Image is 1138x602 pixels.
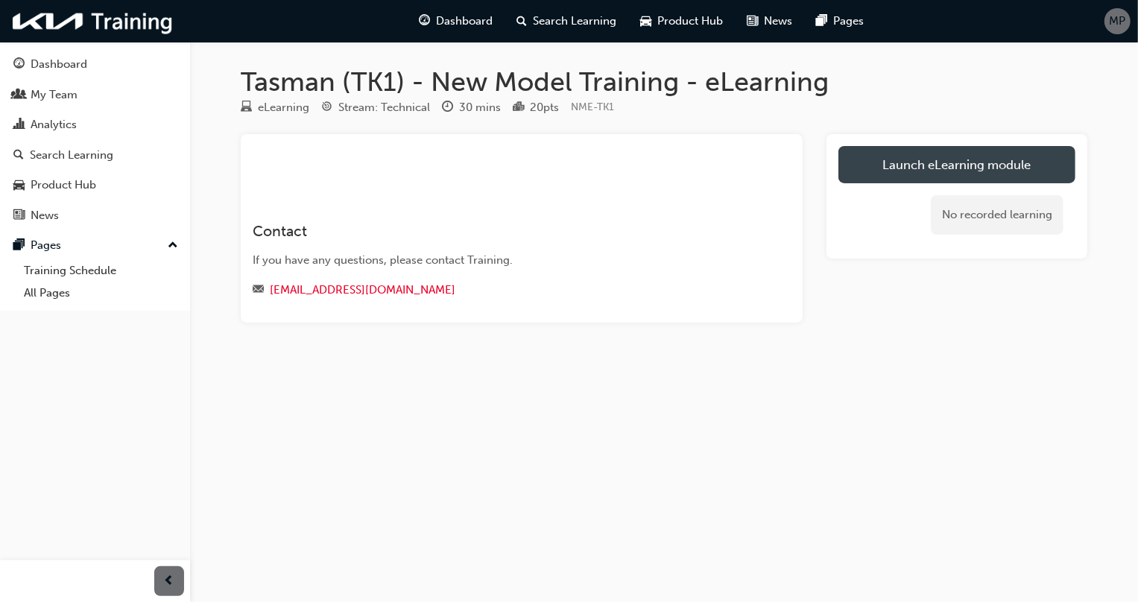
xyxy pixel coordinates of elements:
a: [EMAIL_ADDRESS][DOMAIN_NAME] [270,283,455,297]
a: Search Learning [6,142,184,169]
a: News [6,202,184,229]
span: MP [1110,13,1126,30]
a: news-iconNews [736,6,805,37]
a: Product Hub [6,171,184,199]
span: guage-icon [420,12,431,31]
div: eLearning [258,99,309,116]
div: Analytics [31,116,77,133]
a: Training Schedule [18,259,184,282]
div: News [31,207,59,224]
div: My Team [31,86,78,104]
span: podium-icon [513,101,524,115]
span: car-icon [641,12,652,31]
a: All Pages [18,282,184,305]
span: chart-icon [13,118,25,132]
div: Stream: Technical [338,99,430,116]
span: news-icon [747,12,759,31]
span: clock-icon [442,101,453,115]
span: learningResourceType_ELEARNING-icon [241,101,252,115]
span: people-icon [13,89,25,102]
span: Learning resource code [571,101,614,113]
span: news-icon [13,209,25,223]
div: Stream [321,98,430,117]
span: Pages [834,13,864,30]
span: search-icon [517,12,528,31]
span: News [765,13,793,30]
span: pages-icon [817,12,828,31]
img: kia-training [7,6,179,37]
span: target-icon [321,101,332,115]
div: Product Hub [31,177,96,194]
span: car-icon [13,179,25,192]
a: pages-iconPages [805,6,876,37]
span: Dashboard [437,13,493,30]
span: pages-icon [13,239,25,253]
a: guage-iconDashboard [408,6,505,37]
h3: Contact [253,223,737,240]
div: Search Learning [30,147,113,164]
a: Launch eLearning module [838,146,1075,183]
div: 30 mins [459,99,501,116]
h1: Tasman (TK1) - New Model Training - eLearning [241,66,1087,98]
span: email-icon [253,284,264,297]
a: Dashboard [6,51,184,78]
div: No recorded learning [931,195,1063,235]
div: Email [253,281,737,300]
a: Analytics [6,111,184,139]
div: 20 pts [530,99,559,116]
span: search-icon [13,149,24,162]
span: Product Hub [658,13,724,30]
span: up-icon [168,236,178,256]
div: Type [241,98,309,117]
div: Pages [31,237,61,254]
a: car-iconProduct Hub [629,6,736,37]
button: MP [1104,8,1131,34]
div: Dashboard [31,56,87,73]
span: prev-icon [164,572,175,591]
span: guage-icon [13,58,25,72]
a: search-iconSearch Learning [505,6,629,37]
div: Points [513,98,559,117]
button: Pages [6,232,184,259]
div: Duration [442,98,501,117]
a: My Team [6,81,184,109]
button: DashboardMy TeamAnalyticsSearch LearningProduct HubNews [6,48,184,232]
span: Search Learning [534,13,617,30]
div: If you have any questions, please contact Training. [253,252,737,269]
